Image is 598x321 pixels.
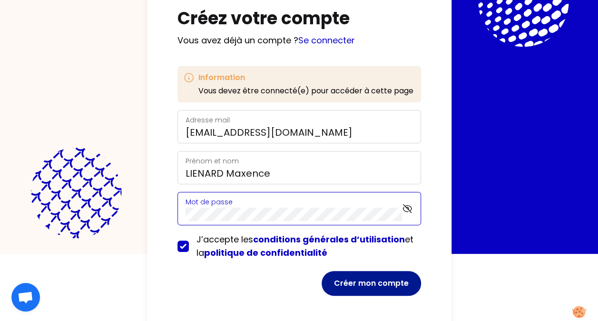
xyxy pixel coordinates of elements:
label: Adresse mail [186,115,230,125]
div: Ouvrir le chat [11,283,40,311]
a: politique de confidentialité [204,247,327,259]
a: conditions générales d’utilisation [253,233,405,245]
p: Vous avez déjà un compte ? [177,34,421,47]
a: Se connecter [298,34,355,46]
button: Créer mon compte [322,271,421,296]
h1: Créez votre compte [177,9,421,28]
label: Mot de passe [186,197,233,207]
span: J’accepte les et la [196,233,413,259]
h3: Information [198,72,413,83]
p: Vous devez être connecté(e) pour accéder à cette page [198,85,413,97]
label: Prénom et nom [186,156,239,166]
